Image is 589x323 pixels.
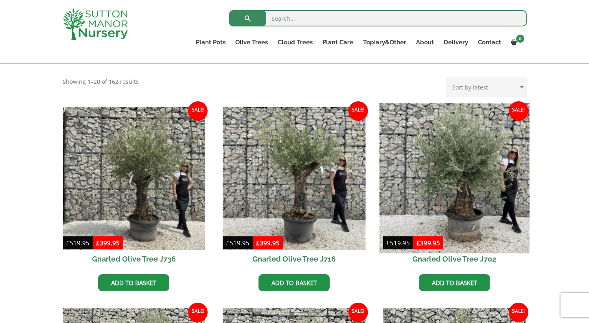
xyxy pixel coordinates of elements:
a: Add to basket: “Gnarled Olive Tree J716” [258,274,330,291]
span: £ [256,239,260,247]
select: Shop order [446,77,527,97]
a: Sale! Gnarled Olive Tree J702 [383,107,526,268]
img: Gnarled Olive Tree J716 [223,107,366,250]
img: Gnarled Olive Tree J736 [63,107,206,250]
a: Add to basket: “Gnarled Olive Tree J702” [419,274,490,291]
a: Plant Pots [191,37,230,48]
h2: Gnarled Olive Tree J702 [383,250,526,268]
img: Gnarled Olive Tree J702 [379,103,529,253]
span: £ [416,239,420,247]
img: logo [63,8,128,40]
span: Sale! [348,303,368,322]
a: Delivery [439,37,473,48]
span: Sale! [188,303,208,322]
a: Contact [473,37,506,48]
bdi: 399.95 [96,239,120,247]
p: Showing 1–20 of 162 results [63,77,139,87]
a: Cloud Trees [273,37,317,48]
span: Sale! [509,101,528,121]
a: Sale! Gnarled Olive Tree J716 [223,107,366,268]
bdi: 399.95 [256,239,280,247]
a: Add to basket: “Gnarled Olive Tree J736” [98,274,169,291]
a: 0 [506,37,527,48]
a: Sale! Gnarled Olive Tree J736 [63,107,206,268]
h2: Gnarled Olive Tree J736 [63,250,206,268]
span: 0 [516,35,524,43]
span: Sale! [348,101,368,121]
h2: Gnarled Olive Tree J716 [223,250,366,268]
bdi: 519.95 [226,239,250,247]
a: Topiary&Other [358,37,411,48]
span: £ [96,239,100,247]
bdi: 519.95 [66,239,90,247]
span: £ [226,239,230,247]
span: Sale! [188,101,208,121]
a: Olive Trees [230,37,273,48]
bdi: 399.95 [416,239,440,247]
a: About [411,37,439,48]
a: Plant Care [317,37,358,48]
input: Search... [229,10,527,26]
span: £ [66,239,70,247]
span: Sale! [509,303,528,322]
bdi: 519.95 [386,239,410,247]
span: £ [386,239,390,247]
